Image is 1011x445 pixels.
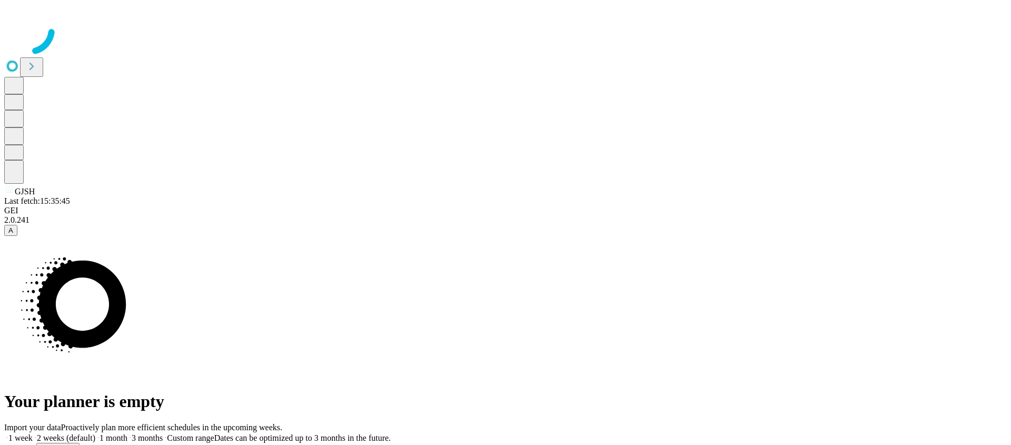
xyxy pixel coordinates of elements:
span: 2 weeks (default) [37,433,95,442]
span: 1 week [8,433,33,442]
span: 3 months [132,433,163,442]
span: Import your data [4,423,61,432]
span: GJSH [15,187,35,196]
span: Dates can be optimized up to 3 months in the future. [214,433,391,442]
span: A [8,226,13,234]
div: 2.0.241 [4,215,1007,225]
h1: Your planner is empty [4,392,1007,411]
span: Last fetch: 15:35:45 [4,196,70,205]
div: GEI [4,206,1007,215]
span: 1 month [100,433,127,442]
span: Proactively plan more efficient schedules in the upcoming weeks. [61,423,282,432]
button: A [4,225,17,236]
span: Custom range [167,433,214,442]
